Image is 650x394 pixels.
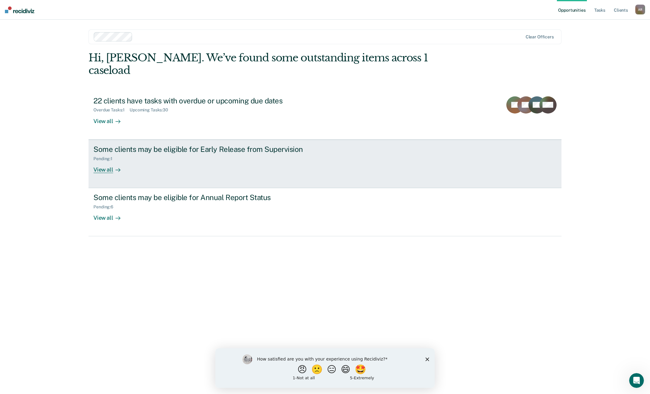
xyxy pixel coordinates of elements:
[93,204,118,210] div: Pending : 6
[89,91,561,140] a: 22 clients have tasks with overdue or upcoming due datesOverdue Tasks:1Upcoming Tasks:30View all
[5,6,34,13] img: Recidiviz
[93,210,128,222] div: View all
[93,193,308,202] div: Some clients may be eligible for Annual Report Status
[89,140,561,188] a: Some clients may be eligible for Early Release from SupervisionPending:1View all
[215,348,435,388] iframe: Survey by Kim from Recidiviz
[93,113,128,125] div: View all
[89,188,561,236] a: Some clients may be eligible for Annual Report StatusPending:6View all
[93,145,308,154] div: Some clients may be eligible for Early Release from Supervision
[93,156,117,161] div: Pending : 1
[93,107,130,113] div: Overdue Tasks : 1
[89,52,467,77] div: Hi, [PERSON_NAME]. We’ve found some outstanding items across 1 caseload
[93,161,128,173] div: View all
[93,96,308,105] div: 22 clients have tasks with overdue or upcoming due dates
[526,34,554,40] div: Clear officers
[130,107,173,113] div: Upcoming Tasks : 30
[635,5,645,14] div: A R
[635,5,645,14] button: AR
[629,373,644,388] iframe: Intercom live chat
